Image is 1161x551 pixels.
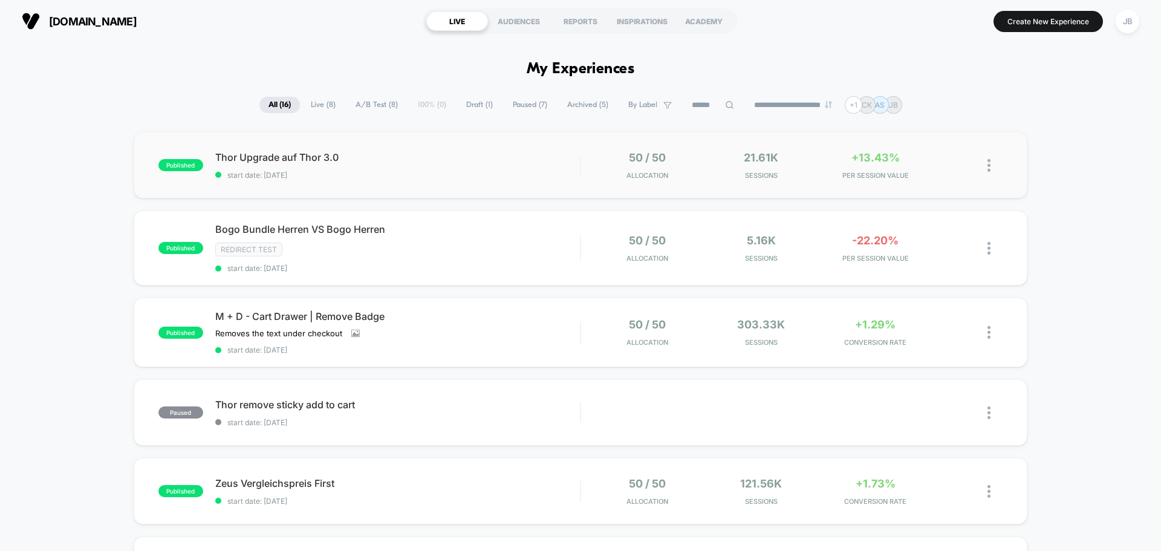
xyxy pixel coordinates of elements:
[158,406,203,419] span: paused
[1116,10,1139,33] div: JB
[527,60,635,78] h1: My Experiences
[215,243,282,256] span: Redirect Test
[158,485,203,497] span: published
[747,234,776,247] span: 5.16k
[626,338,668,347] span: Allocation
[49,15,137,28] span: [DOMAIN_NAME]
[707,338,816,347] span: Sessions
[707,254,816,262] span: Sessions
[994,11,1103,32] button: Create New Experience
[856,477,896,490] span: +1.73%
[821,338,929,347] span: CONVERSION RATE
[626,497,668,506] span: Allocation
[215,223,580,235] span: Bogo Bundle Herren VS Bogo Herren
[987,485,990,498] img: close
[987,159,990,172] img: close
[862,100,872,109] p: CK
[626,254,668,262] span: Allocation
[987,406,990,419] img: close
[855,318,896,331] span: +1.29%
[215,497,580,506] span: start date: [DATE]
[1112,9,1143,34] button: JB
[215,399,580,411] span: Thor remove sticky add to cart
[259,97,300,113] span: All ( 16 )
[215,310,580,322] span: M + D - Cart Drawer | Remove Badge
[426,11,488,31] div: LIVE
[504,97,556,113] span: Paused ( 7 )
[825,101,832,108] img: end
[215,477,580,489] span: Zeus Vergleichspreis First
[852,234,899,247] span: -22.20%
[629,151,666,164] span: 50 / 50
[457,97,502,113] span: Draft ( 1 )
[346,97,407,113] span: A/B Test ( 8 )
[673,11,735,31] div: ACADEMY
[611,11,673,31] div: INSPIRATIONS
[987,242,990,255] img: close
[158,159,203,171] span: published
[889,100,898,109] p: JB
[629,234,666,247] span: 50 / 50
[740,477,782,490] span: 121.56k
[215,418,580,427] span: start date: [DATE]
[629,318,666,331] span: 50 / 50
[987,326,990,339] img: close
[215,345,580,354] span: start date: [DATE]
[158,242,203,254] span: published
[550,11,611,31] div: REPORTS
[845,96,862,114] div: + 1
[821,254,929,262] span: PER SESSION VALUE
[821,171,929,180] span: PER SESSION VALUE
[628,100,657,109] span: By Label
[302,97,345,113] span: Live ( 8 )
[629,477,666,490] span: 50 / 50
[744,151,778,164] span: 21.61k
[215,264,580,273] span: start date: [DATE]
[821,497,929,506] span: CONVERSION RATE
[215,328,342,338] span: Removes the text under checkout
[737,318,785,331] span: 303.33k
[875,100,885,109] p: AS
[215,171,580,180] span: start date: [DATE]
[851,151,900,164] span: +13.43%
[558,97,617,113] span: Archived ( 5 )
[707,497,816,506] span: Sessions
[22,12,40,30] img: Visually logo
[18,11,140,31] button: [DOMAIN_NAME]
[626,171,668,180] span: Allocation
[707,171,816,180] span: Sessions
[215,151,580,163] span: Thor Upgrade auf Thor 3.0
[488,11,550,31] div: AUDIENCES
[158,327,203,339] span: published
